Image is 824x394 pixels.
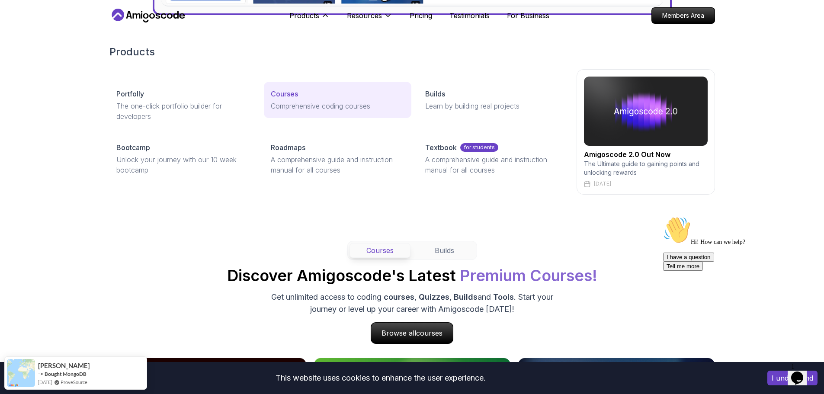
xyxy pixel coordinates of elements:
img: provesource social proof notification image [7,359,35,387]
a: Testimonials [449,10,490,21]
span: Hi! How can we help? [3,26,86,32]
h2: Products [109,45,715,59]
span: Premium Courses! [460,266,597,285]
a: amigoscode 2.0Amigoscode 2.0 Out NowThe Ultimate guide to gaining points and unlocking rewards[DATE] [577,69,715,195]
p: The one-click portfolio builder for developers [116,101,250,122]
a: RoadmapsA comprehensive guide and instruction manual for all courses [264,135,411,182]
p: Courses [271,89,298,99]
a: BootcampUnlock your journey with our 10 week bootcamp [109,135,257,182]
a: Bought MongoDB [45,371,87,377]
p: Get unlimited access to coding , , and . Start your journey or level up your career with Amigosco... [267,291,558,315]
a: ProveSource [61,378,87,386]
a: Members Area [651,7,715,24]
span: courses [384,292,414,301]
p: Resources [347,10,382,21]
a: Browse allcourses [371,322,453,344]
button: Builds [414,243,475,258]
span: courses [416,329,442,337]
p: Learn by building real projects [425,101,559,111]
span: Tools [493,292,514,301]
p: Bootcamp [116,142,150,153]
p: Unlock your journey with our 10 week bootcamp [116,154,250,175]
p: A comprehensive guide and instruction manual for all courses [271,154,404,175]
p: A comprehensive guide and instruction manual for all courses [425,154,559,175]
p: Comprehensive coding courses [271,101,404,111]
button: Courses [349,243,410,258]
p: for students [460,143,498,152]
p: The Ultimate guide to gaining points and unlocking rewards [584,160,708,177]
span: [DATE] [38,378,52,386]
p: Builds [425,89,445,99]
a: Pricing [410,10,432,21]
a: PortfollyThe one-click portfolio builder for developers [109,82,257,128]
p: Members Area [652,8,715,23]
span: -> [38,370,44,377]
p: [DATE] [594,180,611,187]
span: Quizzes [419,292,449,301]
h2: Discover Amigoscode's Latest [227,267,597,284]
div: 👋Hi! How can we help?I have a questionTell me more [3,3,159,58]
img: :wave: [3,3,31,31]
div: This website uses cookies to enhance the user experience. [6,368,754,388]
button: Accept cookies [767,371,818,385]
p: Textbook [425,142,457,153]
button: Tell me more [3,49,43,58]
p: Portfolly [116,89,144,99]
iframe: chat widget [788,359,815,385]
iframe: chat widget [660,213,815,355]
span: Builds [454,292,478,301]
a: CoursesComprehensive coding courses [264,82,411,118]
p: Browse all [371,323,453,343]
button: Resources [347,10,392,28]
p: Products [289,10,319,21]
a: Textbookfor studentsA comprehensive guide and instruction manual for all courses [418,135,566,182]
span: [PERSON_NAME] [38,362,87,369]
a: BuildsLearn by building real projects [418,82,566,118]
img: amigoscode 2.0 [584,77,708,146]
h2: Amigoscode 2.0 Out Now [584,149,708,160]
p: Roadmaps [271,142,305,153]
a: For Business [507,10,549,21]
button: Products [289,10,330,28]
button: I have a question [3,40,55,49]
